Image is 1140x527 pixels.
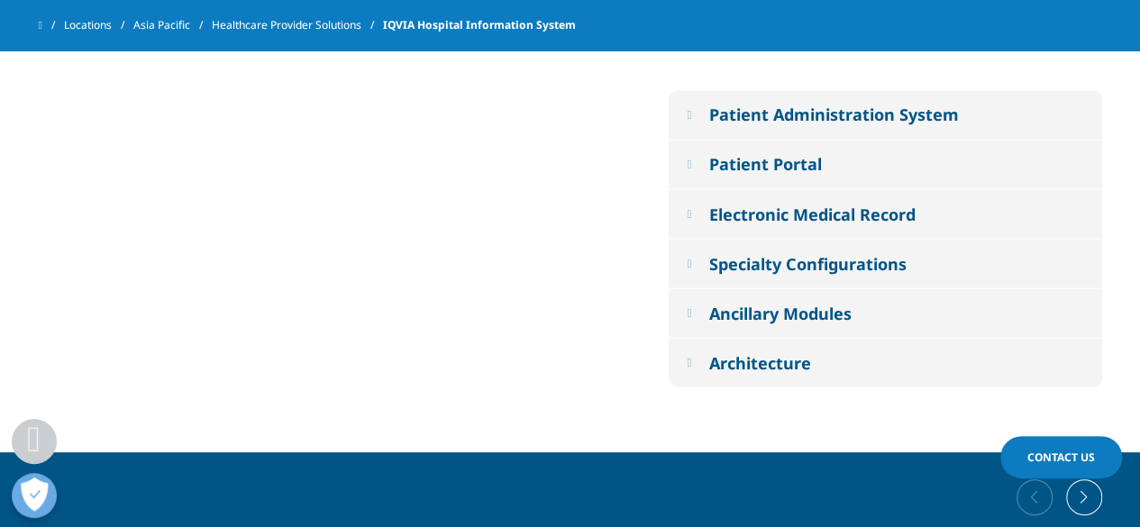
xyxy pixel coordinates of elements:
div: Architecture [708,351,810,373]
a: Locations [64,9,133,41]
span: IQVIA Hospital Information System [383,9,576,41]
button: Patient Portal [669,140,1102,188]
a: Asia Pacific [133,9,212,41]
div: Patient Administration System [708,104,958,125]
button: Specialty Configurations [669,239,1102,287]
a: Contact Us [1000,436,1122,478]
div: Ancillary Modules [708,302,851,323]
div: Electronic Medical Record [708,203,915,224]
div: Patient Portal [708,153,821,175]
div: Next slide [1066,479,1102,515]
button: Electronic Medical Record [669,189,1102,238]
button: Architecture [669,338,1102,386]
div: Specialty Configurations [708,252,906,274]
a: Healthcare Provider Solutions [212,9,383,41]
button: Patient Administration System [669,90,1102,139]
button: Ancillary Modules [669,288,1102,337]
button: Open Preferences [12,473,57,518]
span: Contact Us [1027,450,1095,465]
